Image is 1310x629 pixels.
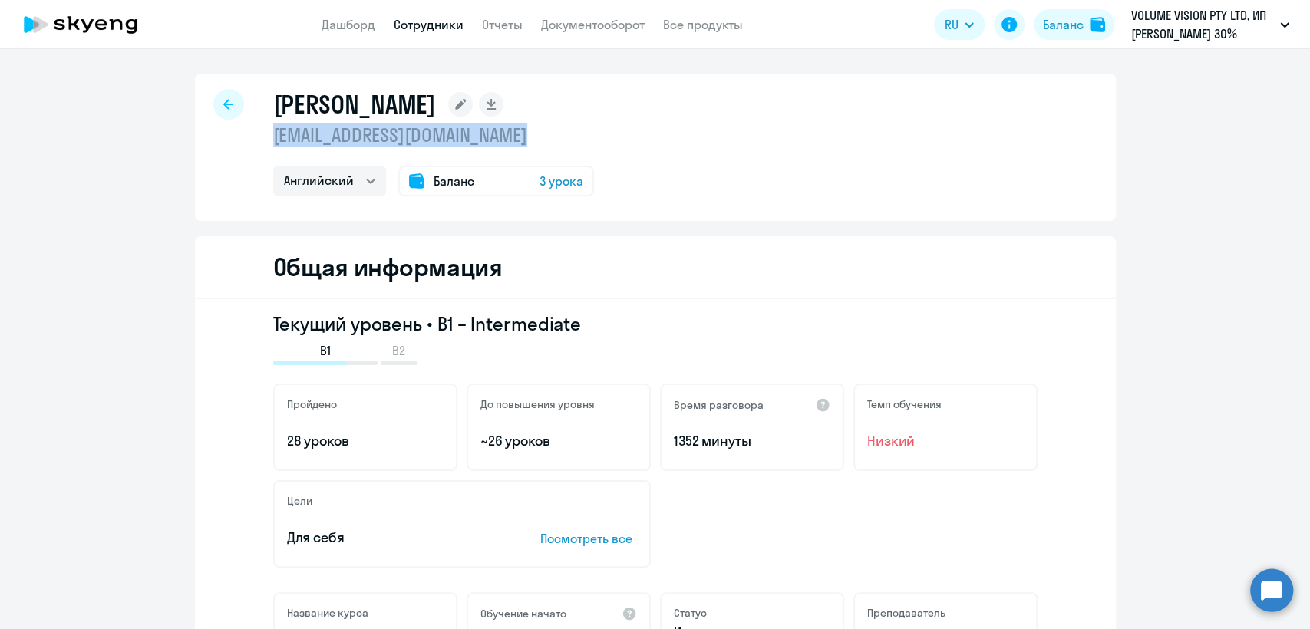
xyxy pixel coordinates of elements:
h3: Текущий уровень • B1 – Intermediate [273,311,1038,336]
a: Сотрудники [394,17,464,32]
p: 1352 минуты [674,431,830,451]
h5: Цели [287,494,312,508]
span: B2 [392,342,405,359]
a: Документооборот [541,17,645,32]
h5: Название курса [287,606,368,620]
a: Дашборд [322,17,375,32]
span: RU [945,15,959,34]
h5: Преподаватель [867,606,945,620]
span: Баланс [434,172,474,190]
span: Низкий [867,431,1024,451]
span: B1 [320,342,331,359]
h5: Пройдено [287,397,337,411]
img: balance [1090,17,1105,32]
h5: Время разговора [674,398,764,412]
p: 28 уроков [287,431,444,451]
h5: Обучение начато [480,607,566,621]
h5: Темп обучения [867,397,942,411]
p: Для себя [287,528,493,548]
a: Отчеты [482,17,523,32]
h2: Общая информация [273,252,503,282]
div: Баланс [1043,15,1084,34]
p: ~26 уроков [480,431,637,451]
button: Балансbalance [1034,9,1114,40]
p: Посмотреть все [540,529,637,548]
button: VOLUME VISION PTY LTD, ИП [PERSON_NAME] 30% [1124,6,1297,43]
p: [EMAIL_ADDRESS][DOMAIN_NAME] [273,123,594,147]
p: VOLUME VISION PTY LTD, ИП [PERSON_NAME] 30% [1131,6,1274,43]
button: RU [934,9,985,40]
h5: До повышения уровня [480,397,595,411]
a: Все продукты [663,17,743,32]
h1: [PERSON_NAME] [273,89,436,120]
h5: Статус [674,606,707,620]
span: 3 урока [540,172,583,190]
